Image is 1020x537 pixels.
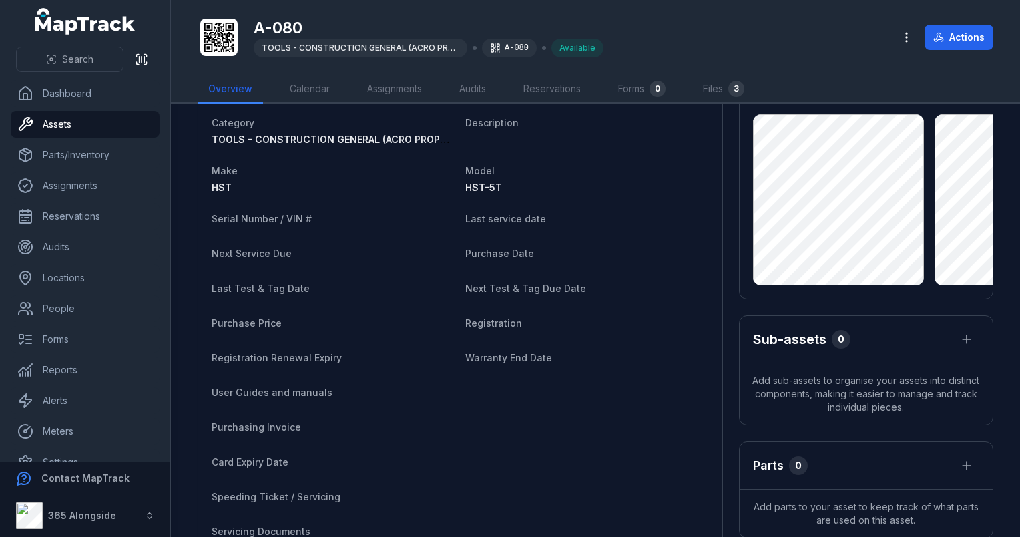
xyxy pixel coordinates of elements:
[832,330,850,349] div: 0
[212,213,312,224] span: Serial Number / VIN #
[11,418,160,445] a: Meters
[212,283,310,294] span: Last Test & Tag Date
[48,510,116,521] strong: 365 Alongside
[212,352,342,363] span: Registration Renewal Expiry
[41,472,130,484] strong: Contact MapTrack
[607,75,676,104] a: Forms0
[212,526,310,537] span: Servicing Documents
[753,456,784,475] h3: Parts
[62,53,93,66] span: Search
[925,25,993,50] button: Actions
[11,264,160,291] a: Locations
[11,172,160,199] a: Assignments
[513,75,591,104] a: Reservations
[11,357,160,383] a: Reports
[212,165,238,176] span: Make
[650,81,666,97] div: 0
[11,449,160,476] a: Settings
[465,248,534,259] span: Purchase Date
[198,75,263,104] a: Overview
[465,182,502,193] span: HST-5T
[212,387,332,398] span: User Guides and manuals
[465,165,495,176] span: Model
[212,317,282,329] span: Purchase Price
[482,39,537,57] div: A-080
[254,17,603,39] h1: A-080
[11,295,160,322] a: People
[16,47,123,72] button: Search
[728,81,744,97] div: 3
[212,134,543,145] span: TOOLS - CONSTRUCTION GENERAL (ACRO PROPS, HAND TOOLS, ETC)
[11,80,160,107] a: Dashboard
[789,456,808,475] div: 0
[692,75,755,104] a: Files3
[449,75,497,104] a: Audits
[262,43,549,53] span: TOOLS - CONSTRUCTION GENERAL (ACRO PROPS, HAND TOOLS, ETC)
[212,421,301,433] span: Purchasing Invoice
[465,317,522,329] span: Registration
[11,387,160,414] a: Alerts
[753,330,826,349] h2: Sub-assets
[11,111,160,138] a: Assets
[11,326,160,353] a: Forms
[11,142,160,168] a: Parts/Inventory
[35,8,136,35] a: MapTrack
[212,456,288,468] span: Card Expiry Date
[212,248,292,259] span: Next Service Due
[212,117,254,128] span: Category
[11,234,160,260] a: Audits
[465,283,586,294] span: Next Test & Tag Due Date
[212,182,232,193] span: HST
[465,213,546,224] span: Last service date
[212,491,340,502] span: Speeding Ticket / Servicing
[740,363,993,425] span: Add sub-assets to organise your assets into distinct components, making it easier to manage and t...
[279,75,340,104] a: Calendar
[551,39,603,57] div: Available
[465,352,552,363] span: Warranty End Date
[465,117,519,128] span: Description
[356,75,433,104] a: Assignments
[11,203,160,230] a: Reservations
